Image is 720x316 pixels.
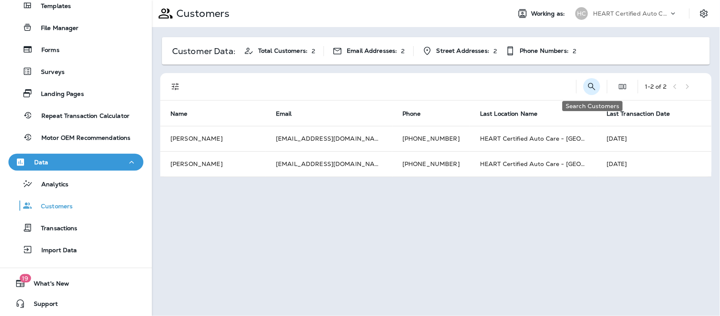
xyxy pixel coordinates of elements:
[402,110,421,117] span: Phone
[32,3,71,11] p: Templates
[258,47,307,54] span: Total Customers:
[173,7,229,20] p: Customers
[170,110,199,117] span: Name
[8,175,143,193] button: Analytics
[645,83,666,90] div: 1 - 2 of 2
[33,247,77,255] p: Import Data
[347,47,397,54] span: Email Addresses:
[25,300,58,311] span: Support
[8,128,143,146] button: Motor OEM Recommendations
[172,48,235,54] p: Customer Data:
[392,151,470,177] td: [PHONE_NUMBER]
[32,68,65,76] p: Surveys
[33,112,129,120] p: Repeat Transaction Calculator
[696,6,712,21] button: Settings
[8,41,143,58] button: Forms
[575,7,588,20] div: HC
[32,203,73,211] p: Customers
[34,159,49,166] p: Data
[573,48,576,54] p: 2
[276,110,303,117] span: Email
[531,10,567,17] span: Working as:
[593,10,669,17] p: HEART Certified Auto Care
[8,84,143,102] button: Landing Pages
[8,63,143,80] button: Surveys
[266,126,392,151] td: [EMAIL_ADDRESS][DOMAIN_NAME]
[480,160,631,168] span: HEART Certified Auto Care - [GEOGRAPHIC_DATA]
[583,78,600,95] button: Search Customers
[392,126,470,151] td: [PHONE_NUMBER]
[33,134,131,142] p: Motor OEM Recommendations
[480,135,631,142] span: HEART Certified Auto Care - [GEOGRAPHIC_DATA]
[562,101,623,111] div: Search Customers
[312,48,315,54] p: 2
[32,25,79,33] p: File Manager
[167,78,184,95] button: Filters
[33,46,59,54] p: Forms
[276,110,292,117] span: Email
[170,110,188,117] span: Name
[402,110,432,117] span: Phone
[8,19,143,36] button: File Manager
[8,295,143,312] button: Support
[402,48,405,54] p: 2
[8,219,143,237] button: Transactions
[493,48,497,54] p: 2
[266,151,392,177] td: [EMAIL_ADDRESS][DOMAIN_NAME]
[480,110,538,117] span: Last Location Name
[160,126,266,151] td: [PERSON_NAME]
[607,110,681,117] span: Last Transaction Date
[33,181,68,189] p: Analytics
[25,280,69,290] span: What's New
[160,151,266,177] td: [PERSON_NAME]
[596,126,712,151] td: [DATE]
[8,106,143,124] button: Repeat Transaction Calculator
[32,90,84,98] p: Landing Pages
[32,225,78,233] p: Transactions
[19,274,31,283] span: 19
[8,154,143,171] button: Data
[8,241,143,259] button: Import Data
[480,110,549,117] span: Last Location Name
[520,47,569,54] span: Phone Numbers:
[614,78,631,95] button: Edit Fields
[8,275,143,292] button: 19What's New
[596,151,712,177] td: [DATE]
[607,110,670,117] span: Last Transaction Date
[437,47,489,54] span: Street Addresses:
[8,197,143,215] button: Customers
